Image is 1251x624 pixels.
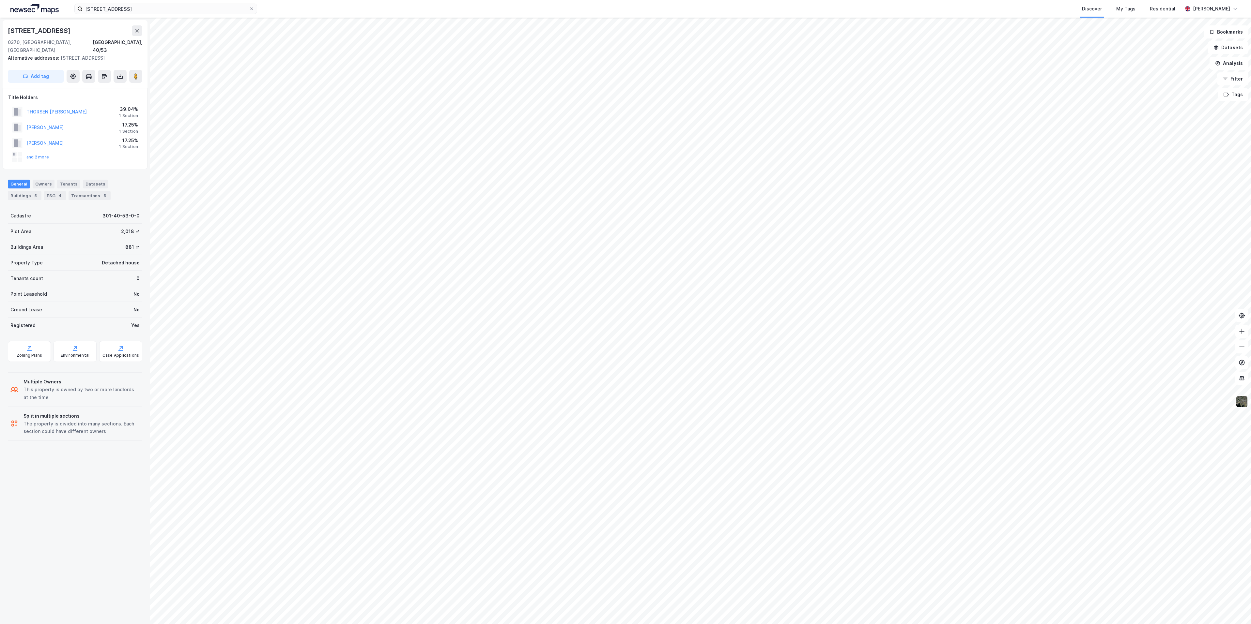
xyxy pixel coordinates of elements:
[8,38,93,54] div: 0370, [GEOGRAPHIC_DATA], [GEOGRAPHIC_DATA]
[83,180,108,188] div: Datasets
[1218,593,1251,624] iframe: Chat Widget
[119,113,138,118] div: 1 Section
[102,212,140,220] div: 301-40-53-0-0
[23,412,140,420] div: Split in multiple sections
[1208,41,1248,54] button: Datasets
[131,321,140,329] div: Yes
[32,192,39,199] div: 5
[136,275,140,282] div: 0
[33,180,54,188] div: Owners
[10,321,36,329] div: Registered
[121,228,140,235] div: 2,018 ㎡
[1150,5,1175,13] div: Residential
[102,259,140,267] div: Detached house
[119,137,138,144] div: 17.25%
[119,129,138,134] div: 1 Section
[1193,5,1230,13] div: [PERSON_NAME]
[1218,88,1248,101] button: Tags
[23,420,140,436] div: The property is divided into many sections. Each section could have different owners
[119,121,138,129] div: 17.25%
[101,192,108,199] div: 5
[69,191,111,200] div: Transactions
[61,353,90,358] div: Environmental
[23,378,140,386] div: Multiple Owners
[102,353,139,358] div: Case Applications
[8,94,142,101] div: Title Holders
[10,306,42,314] div: Ground Lease
[1082,5,1102,13] div: Discover
[10,290,47,298] div: Point Leasehold
[57,192,63,199] div: 4
[10,212,31,220] div: Cadastre
[17,353,42,358] div: Zoning Plans
[8,70,64,83] button: Add tag
[1210,57,1248,70] button: Analysis
[119,144,138,149] div: 1 Section
[8,54,137,62] div: [STREET_ADDRESS]
[1217,72,1248,85] button: Filter
[10,275,43,282] div: Tenants count
[10,4,59,14] img: logo.a4113a55bc3d86da70a041830d287a7e.svg
[93,38,142,54] div: [GEOGRAPHIC_DATA], 40/53
[1204,25,1248,38] button: Bookmarks
[133,306,140,314] div: No
[44,191,66,200] div: ESG
[23,386,140,401] div: This property is owned by two or more landlords at the time
[8,180,30,188] div: General
[133,290,140,298] div: No
[10,259,43,267] div: Property Type
[1116,5,1135,13] div: My Tags
[10,228,31,235] div: Plot Area
[10,243,43,251] div: Buildings Area
[83,4,249,14] input: Search by address, cadastre, landlords, tenants or people
[8,191,41,200] div: Buildings
[125,243,140,251] div: 881 ㎡
[8,25,72,36] div: [STREET_ADDRESS]
[57,180,80,188] div: Tenants
[8,55,61,61] span: Alternative addresses:
[1236,395,1248,408] img: 9k=
[119,105,138,113] div: 39.04%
